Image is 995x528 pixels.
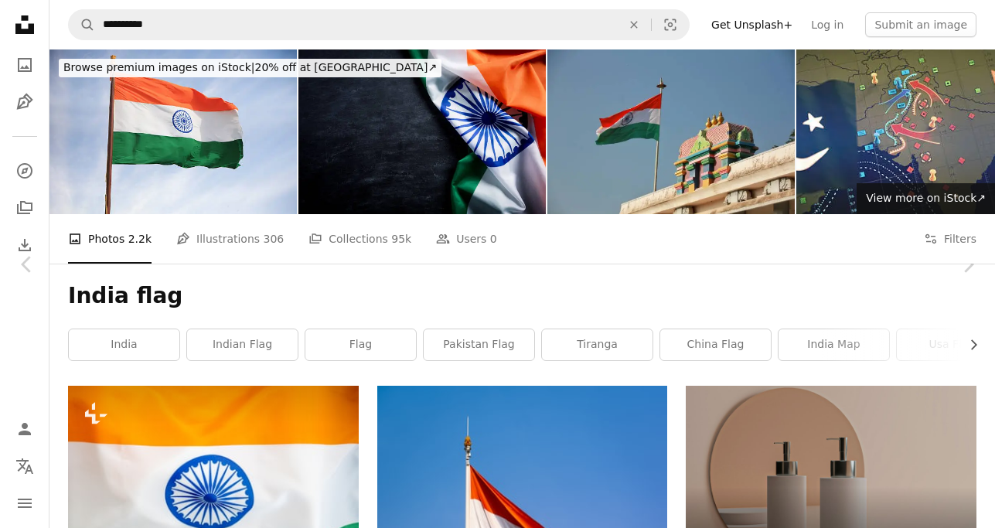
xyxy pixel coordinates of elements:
a: tiranga [542,329,653,360]
a: Illustrations [9,87,40,118]
a: pakistan flag [424,329,534,360]
a: Illustrations 306 [176,214,284,264]
button: Clear [617,10,651,39]
a: a close up of the flag of india [68,475,359,489]
a: Log in / Sign up [9,414,40,445]
button: Language [9,451,40,482]
button: Menu [9,488,40,519]
a: Users 0 [436,214,497,264]
a: Next [941,190,995,339]
span: 95k [391,230,411,247]
span: Browse premium images on iStock | [63,61,254,73]
button: Filters [924,214,976,264]
button: Visual search [652,10,689,39]
img: Close-Up Of Indian Flag Against Black Background [298,49,546,214]
a: Collections 95k [308,214,411,264]
img: Indian Flag [49,49,297,214]
span: 0 [490,230,497,247]
a: china flag [660,329,771,360]
a: Browse premium images on iStock|20% off at [GEOGRAPHIC_DATA]↗ [49,49,451,87]
a: flag [305,329,416,360]
a: Explore [9,155,40,186]
button: scroll list to the right [959,329,976,360]
a: india [69,329,179,360]
img: Scenic views of Ooty, India [547,49,795,214]
span: 20% off at [GEOGRAPHIC_DATA] ↗ [63,61,437,73]
a: Photos [9,49,40,80]
a: Get Unsplash+ [702,12,802,37]
a: View more on iStock↗ [857,183,995,214]
a: indian flag [187,329,298,360]
form: Find visuals sitewide [68,9,690,40]
a: india map [779,329,889,360]
button: Submit an image [865,12,976,37]
span: View more on iStock ↗ [866,192,986,204]
h1: India flag [68,282,976,310]
a: Log in [802,12,853,37]
span: 306 [264,230,285,247]
button: Search Unsplash [69,10,95,39]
